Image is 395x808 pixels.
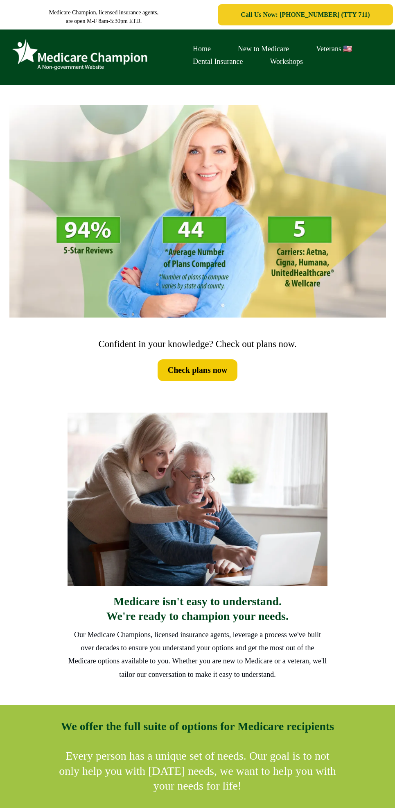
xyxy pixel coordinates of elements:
a: New to Medicare [224,43,302,55]
h2: Confident in your knowledge? Check out plans now. [5,338,390,350]
span: Check plans now [168,365,228,375]
p: are open M-F 8am-5:30pm ETD. [2,17,205,25]
strong: We're ready to champion your needs. [106,610,289,622]
a: Veterans 🇺🇸 [302,43,366,55]
a: Dental Insurance [179,55,256,68]
strong: We offer the full suite of options for Medicare recipients [61,720,334,733]
p: Medicare Champion, licensed insurance agents, [2,8,205,17]
a: Home [179,43,224,55]
strong: Medicare isn't easy to understand. [113,595,282,608]
h2: Our Medicare Champions, licensed insurance agents, leverage a process we've built over decades to... [68,628,327,681]
img: Brand Logo [8,36,151,75]
p: Every person has a unique set of needs. Our goal is to not only help you with [DATE] needs, we wa... [58,749,338,793]
a: Call Us Now: 1-833-823-1990 (TTY 711) [218,4,393,25]
a: Check plans now [157,359,239,382]
a: Workshops [256,55,316,68]
span: Call Us Now: [PHONE_NUMBER] (TTY 711) [241,11,370,18]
